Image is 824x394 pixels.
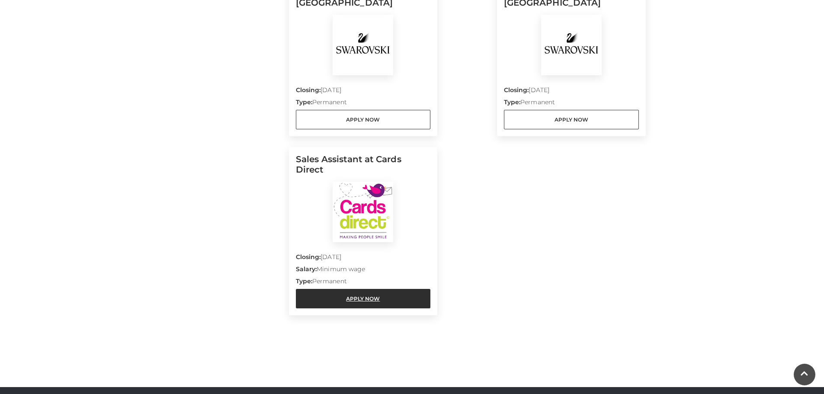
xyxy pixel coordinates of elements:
strong: Salary: [296,265,317,273]
strong: Type: [296,98,312,106]
strong: Closing: [504,86,529,94]
p: Permanent [296,98,431,110]
strong: Closing: [296,86,321,94]
img: Swarovski [333,15,393,75]
strong: Closing: [296,253,321,261]
a: Apply Now [296,289,431,308]
p: [DATE] [296,86,431,98]
a: Apply Now [504,110,639,129]
p: Minimum wage [296,265,431,277]
h5: Sales Assistant at Cards Direct [296,154,431,182]
img: Cards Direct [333,182,393,242]
p: Permanent [504,98,639,110]
img: Swarovski [541,15,602,75]
p: [DATE] [296,253,431,265]
p: Permanent [296,277,431,289]
p: [DATE] [504,86,639,98]
strong: Type: [504,98,520,106]
a: Apply Now [296,110,431,129]
strong: Type: [296,277,312,285]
